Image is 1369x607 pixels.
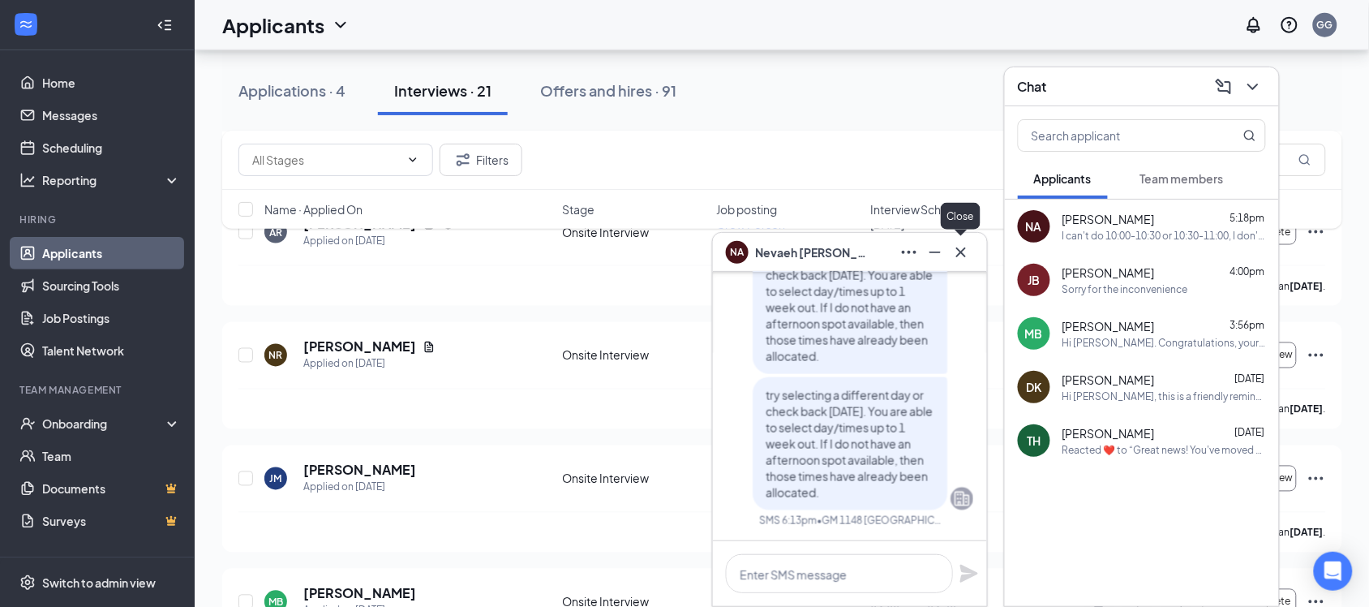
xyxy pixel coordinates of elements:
svg: Ellipses [899,243,919,262]
span: 5:18pm [1230,212,1265,224]
svg: ComposeMessage [1214,77,1234,97]
button: ChevronDown [1240,74,1266,100]
div: Payroll [19,553,178,567]
div: Offers and hires · 91 [540,80,676,101]
svg: Filter [453,150,473,170]
div: SMS 6:13pm [759,514,817,527]
span: [PERSON_NAME] [1062,265,1155,281]
div: Interviews · 21 [394,80,491,101]
svg: Collapse [157,17,173,33]
span: Nevaeh [PERSON_NAME] [755,243,869,261]
svg: Cross [951,243,971,262]
span: Interview Schedule [870,201,972,217]
svg: MagnifyingGlass [1298,153,1311,166]
svg: ChevronDown [331,15,350,35]
svg: Ellipses [1307,346,1326,365]
div: Onsite Interview [563,471,707,487]
div: Switch to admin view [42,575,156,591]
div: NR [269,349,283,363]
span: [DATE] [1235,372,1265,385]
svg: QuestionInfo [1280,15,1299,35]
div: JM [270,472,282,486]
span: Applicants [1034,171,1092,186]
a: DocumentsCrown [42,472,181,505]
span: [PERSON_NAME] [1062,318,1155,334]
div: JB [1028,272,1041,288]
svg: WorkstreamLogo [18,16,34,32]
div: Onboarding [42,415,167,432]
span: Stage [563,201,595,217]
a: Messages [42,99,181,131]
svg: Ellipses [1307,469,1326,489]
b: [DATE] [1290,280,1324,292]
a: Scheduling [42,131,181,164]
svg: Plane [959,564,979,583]
a: Team [42,440,181,472]
h1: Applicants [222,11,324,39]
div: Onsite Interview [563,347,707,364]
svg: Document [423,341,436,354]
svg: UserCheck [19,415,36,432]
svg: ChevronDown [406,153,419,166]
a: Applicants [42,237,181,269]
a: Home [42,67,181,99]
div: Reacted ❤️ to “Great news! You've moved on to the next stage of the application. We have a few ad... [1062,443,1266,457]
button: Minimize [922,239,948,265]
input: Search applicant [1019,120,1211,151]
div: DK [1027,379,1042,395]
h3: Chat [1018,78,1047,96]
svg: Settings [19,575,36,591]
a: Talent Network [42,334,181,367]
div: Hiring [19,213,178,226]
div: Applications · 4 [238,80,345,101]
div: MB [1025,325,1043,342]
span: [PERSON_NAME] [1062,425,1155,441]
div: Reporting [42,172,182,188]
svg: Company [952,489,972,509]
a: SurveysCrown [42,505,181,537]
input: All Stages [252,151,400,169]
button: ComposeMessage [1211,74,1237,100]
svg: Notifications [1244,15,1264,35]
svg: MagnifyingGlass [1243,129,1256,142]
h5: [PERSON_NAME] [303,338,416,356]
a: Sourcing Tools [42,269,181,302]
span: • GM 1148 [GEOGRAPHIC_DATA] [817,514,944,527]
span: try selecting a different day or check back [DATE]. You are able to select day/times up to 1 week... [766,252,933,364]
span: Team members [1140,171,1224,186]
div: Applied on [DATE] [303,480,416,496]
div: I can't do 10:00-10:30 or 10:30-11:00, I don't have a way there [1062,229,1266,243]
b: [DATE] [1290,527,1324,539]
button: Filter Filters [440,144,522,176]
div: Applied on [DATE] [303,356,436,372]
div: NA [1026,218,1042,235]
h5: [PERSON_NAME] [303,585,416,603]
span: [DATE] [1235,426,1265,438]
div: Hi [PERSON_NAME], this is a friendly reminder. Please select a meeting time slot for your Crew Pe... [1062,390,1266,403]
svg: Analysis [19,172,36,188]
span: Job posting [716,201,777,217]
svg: Minimize [925,243,945,262]
a: Job Postings [42,302,181,334]
div: Sorry for the inconvenience [1062,282,1188,296]
div: GG [1317,18,1333,32]
b: [DATE] [1290,403,1324,415]
div: TH [1028,433,1041,449]
span: 3:56pm [1230,319,1265,331]
button: Ellipses [896,239,922,265]
span: 4:00pm [1230,265,1265,278]
div: Team Management [19,383,178,397]
div: Open Intercom Messenger [1314,552,1353,591]
span: Name · Applied On [264,201,363,217]
svg: ChevronDown [1243,77,1263,97]
span: [PERSON_NAME] [1062,211,1155,227]
div: Close [941,203,981,230]
div: Hi [PERSON_NAME]. Congratulations, your meeting with Bojangles for Crew Person at 1148 [GEOGRAPHI... [1062,336,1266,350]
span: try selecting a different day or check back [DATE]. You are able to select day/times up to 1 week... [766,388,933,500]
span: [PERSON_NAME] [1062,372,1155,388]
h5: [PERSON_NAME] [303,462,416,480]
button: Cross [948,239,974,265]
